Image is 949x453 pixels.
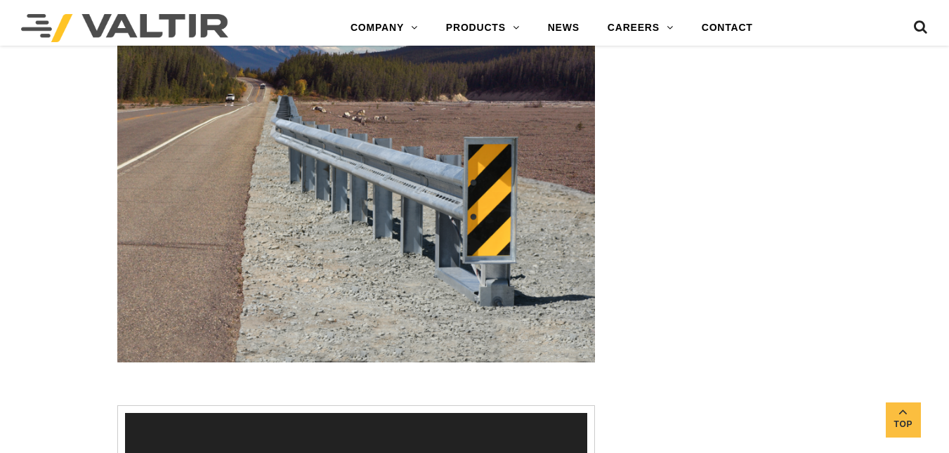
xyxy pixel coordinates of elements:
a: COMPANY [336,14,432,42]
a: CAREERS [594,14,688,42]
a: PRODUCTS [432,14,534,42]
a: Top [886,402,921,438]
img: Valtir [21,14,228,42]
a: NEWS [534,14,594,42]
span: Top [886,416,921,433]
a: CONTACT [688,14,767,42]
